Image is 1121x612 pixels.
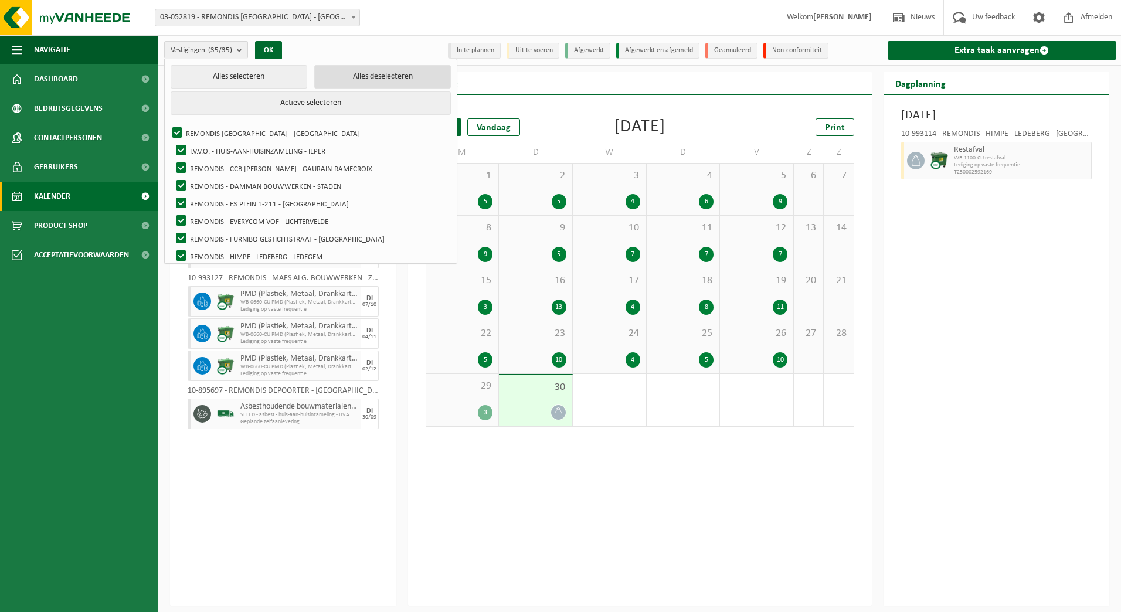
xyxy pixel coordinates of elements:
li: Afgewerkt en afgemeld [616,43,699,59]
div: DI [366,359,373,366]
span: 5 [726,169,787,182]
img: BL-SO-LV [217,405,235,423]
div: 7 [699,247,714,262]
td: V [720,142,794,163]
button: OK [255,41,282,60]
div: 5 [699,352,714,368]
span: Geplande zelfaanlevering [240,419,358,426]
span: 28 [830,327,847,340]
div: DI [366,407,373,414]
span: PMD (Plastiek, Metaal, Drankkartons) (bedrijven) [240,290,358,299]
label: REMONDIS - DAMMAN BOUWWERKEN - STADEN [174,177,450,195]
span: 9 [505,222,566,234]
li: Afgewerkt [565,43,610,59]
div: 10 [552,352,566,368]
li: In te plannen [448,43,501,59]
label: REMONDIS - EVERYCOM VOF - LICHTERVELDE [174,212,450,230]
div: 10-993127 - REMONDIS - MAES ALG. BOUWWERKEN - ZWIJNAARDE [188,274,379,286]
div: 5 [552,247,566,262]
span: 18 [653,274,714,287]
label: REMONDIS - FURNIBO GESTICHTSTRAAT - [GEOGRAPHIC_DATA] [174,230,450,247]
strong: [PERSON_NAME] [813,13,872,22]
span: 24 [579,327,640,340]
span: 10 [579,222,640,234]
a: Extra taak aanvragen [888,41,1117,60]
div: 02/12 [362,366,376,372]
span: WB-1100-CU restafval [954,155,1089,162]
td: W [573,142,647,163]
label: REMONDIS - E3 PLEIN 1-211 - [GEOGRAPHIC_DATA] [174,195,450,212]
span: 21 [830,274,847,287]
div: 4 [626,300,640,315]
span: 12 [726,222,787,234]
span: 29 [432,380,493,393]
span: T250002592169 [954,169,1089,176]
span: 03-052819 - REMONDIS WEST-VLAANDEREN - OOSTENDE [155,9,360,26]
count: (35/35) [208,46,232,54]
span: Lediging op vaste frequentie [240,370,358,378]
td: Z [794,142,824,163]
div: 7 [626,247,640,262]
span: 17 [579,274,640,287]
label: REMONDIS [GEOGRAPHIC_DATA] - [GEOGRAPHIC_DATA] [169,124,450,142]
span: Contactpersonen [34,123,102,152]
td: Z [824,142,854,163]
span: 3 [579,169,640,182]
span: PMD (Plastiek, Metaal, Drankkartons) (bedrijven) [240,354,358,363]
div: Vandaag [467,118,520,136]
span: Vestigingen [171,42,232,59]
span: 2 [505,169,566,182]
img: WB-1100-CU [930,152,948,169]
button: Actieve selecteren [171,91,451,115]
div: 5 [478,352,492,368]
span: 6 [800,169,817,182]
a: Print [816,118,854,136]
span: Lediging op vaste frequentie [240,338,358,345]
span: 19 [726,274,787,287]
span: 16 [505,274,566,287]
span: 13 [800,222,817,234]
span: 1 [432,169,493,182]
span: 27 [800,327,817,340]
span: 25 [653,327,714,340]
span: 03-052819 - REMONDIS WEST-VLAANDEREN - OOSTENDE [155,9,359,26]
button: Alles selecteren [171,65,307,89]
span: Asbesthoudende bouwmaterialen cementgebonden (hechtgebonden) [240,402,358,412]
span: 4 [653,169,714,182]
span: 8 [432,222,493,234]
span: 26 [726,327,787,340]
div: 7 [773,247,787,262]
span: Print [825,123,845,132]
span: Dashboard [34,64,78,94]
li: Uit te voeren [507,43,559,59]
img: WB-0660-CU [217,293,235,310]
span: Acceptatievoorwaarden [34,240,129,270]
div: DI [366,327,373,334]
div: 4 [626,352,640,368]
span: 30 [505,381,566,394]
div: 8 [699,300,714,315]
div: 10 [773,352,787,368]
div: 30/09 [362,414,376,420]
span: Navigatie [34,35,70,64]
div: 07/10 [362,302,376,308]
div: 13 [552,300,566,315]
span: 7 [830,169,847,182]
span: 23 [505,327,566,340]
span: SELFD - asbest - huis-aan-huisinzameling - ILVA [240,412,358,419]
span: Lediging op vaste frequentie [240,306,358,313]
div: 3 [478,405,492,420]
li: Geannuleerd [705,43,757,59]
span: Kalender [34,182,70,211]
td: M [426,142,500,163]
div: 04/11 [362,334,376,340]
div: 5 [478,194,492,209]
button: Vestigingen(35/35) [164,41,248,59]
div: 9 [478,247,492,262]
span: Lediging op vaste frequentie [954,162,1089,169]
td: D [647,142,721,163]
span: 11 [653,222,714,234]
span: Bedrijfsgegevens [34,94,103,123]
button: Alles deselecteren [314,65,451,89]
h2: Dagplanning [884,72,957,94]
